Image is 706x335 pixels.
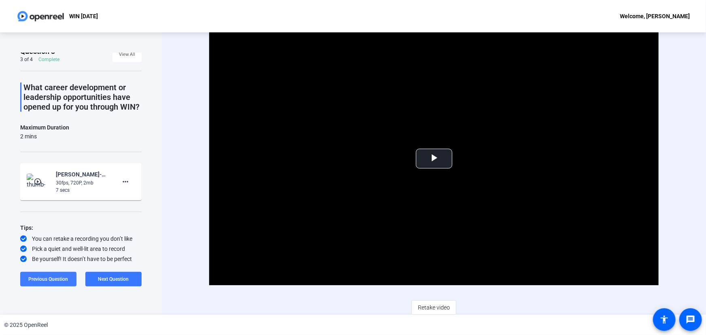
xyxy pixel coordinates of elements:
button: Next Question [85,272,142,286]
img: OpenReel logo [16,8,65,24]
div: Video Player [209,32,659,285]
span: View All [119,49,135,61]
span: Next Question [98,276,129,282]
mat-icon: accessibility [659,315,669,324]
div: Pick a quiet and well-lit area to record [20,245,142,253]
div: 3 of 4 [20,56,33,63]
div: [PERSON_NAME]-WIN [DATE]-WIN September 2025-1759436295005-webcam [56,170,110,179]
mat-icon: more_horiz [121,177,130,187]
span: Retake video [418,300,450,315]
div: Tips: [20,223,142,233]
mat-icon: play_circle_outline [34,178,43,186]
div: © 2025 OpenReel [4,321,48,329]
span: Previous Question [29,276,68,282]
p: WIN [DATE] [69,11,98,21]
div: 7 secs [56,187,110,194]
div: 30fps, 720P, 2mb [56,179,110,187]
p: What career development or leadership opportunities have opened up for you through WIN? [23,83,142,112]
button: Play Video [416,149,452,169]
mat-icon: message [686,315,695,324]
button: Retake video [411,300,456,315]
div: Be yourself! It doesn’t have to be perfect [20,255,142,263]
div: You can retake a recording you don’t like [20,235,142,243]
div: Welcome, [PERSON_NAME] [620,11,690,21]
div: Maximum Duration [20,123,69,132]
button: View All [112,47,142,62]
button: Previous Question [20,272,76,286]
div: 2 mins [20,132,69,140]
div: Complete [38,56,59,63]
img: thumb-nail [27,174,51,190]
